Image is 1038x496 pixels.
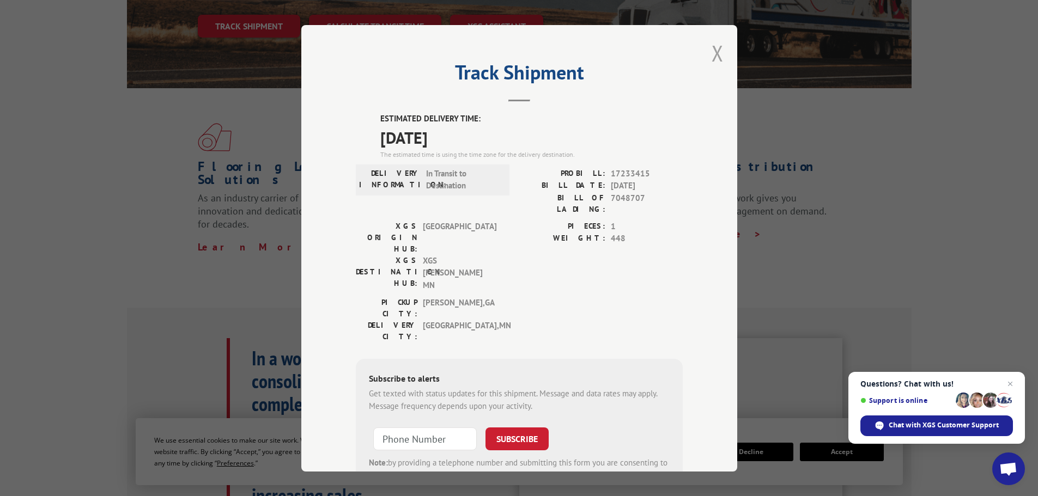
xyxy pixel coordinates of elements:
div: by providing a telephone number and submitting this form you are consenting to be contacted by SM... [369,457,670,494]
div: Subscribe to alerts [369,372,670,388]
label: PIECES: [519,220,605,232]
div: Open chat [992,452,1025,485]
span: XGS [PERSON_NAME] MN [423,254,496,291]
span: [DATE] [611,180,683,192]
label: XGS DESTINATION HUB: [356,254,417,291]
span: Close chat [1004,377,1017,390]
span: [GEOGRAPHIC_DATA] [423,220,496,254]
span: Chat with XGS Customer Support [889,420,999,430]
span: 1 [611,220,683,232]
label: XGS ORIGIN HUB: [356,220,417,254]
span: Questions? Chat with us! [860,379,1013,388]
span: 448 [611,232,683,245]
button: SUBSCRIBE [485,427,549,450]
label: DELIVERY CITY: [356,320,417,342]
div: Chat with XGS Customer Support [860,415,1013,436]
label: PICKUP CITY: [356,297,417,320]
label: ESTIMATED DELIVERY TIME: [380,113,683,125]
label: PROBILL: [519,167,605,180]
strong: Note: [369,457,388,468]
span: 7048707 [611,192,683,215]
button: Close modal [712,39,724,68]
label: BILL OF LADING: [519,192,605,215]
span: [GEOGRAPHIC_DATA] , MN [423,320,496,342]
label: BILL DATE: [519,180,605,192]
span: [PERSON_NAME] , GA [423,297,496,320]
div: Get texted with status updates for this shipment. Message and data rates may apply. Message frequ... [369,388,670,412]
input: Phone Number [373,427,477,450]
span: 17233415 [611,167,683,180]
span: In Transit to Destination [426,167,500,192]
h2: Track Shipment [356,65,683,85]
span: Support is online [860,396,952,405]
label: WEIGHT: [519,232,605,245]
div: The estimated time is using the time zone for the delivery destination. [380,149,683,159]
label: DELIVERY INFORMATION: [359,167,421,192]
span: [DATE] [380,125,683,149]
